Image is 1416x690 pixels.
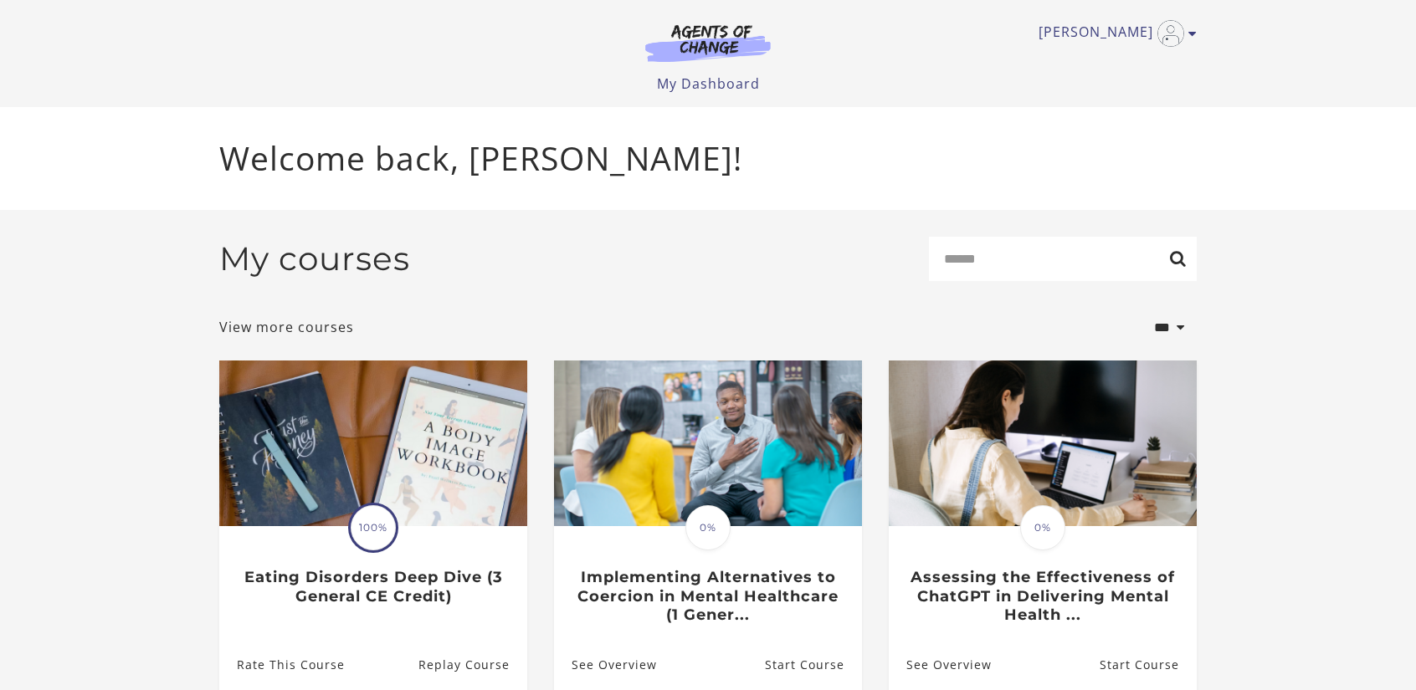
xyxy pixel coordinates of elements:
p: Welcome back, [PERSON_NAME]! [219,134,1197,183]
a: Toggle menu [1039,20,1188,47]
a: View more courses [219,317,354,337]
h3: Assessing the Effectiveness of ChatGPT in Delivering Mental Health ... [906,568,1178,625]
span: 0% [1020,505,1065,550]
h2: My courses [219,239,410,279]
h3: Eating Disorders Deep Dive (3 General CE Credit) [237,568,509,606]
span: 100% [351,505,396,550]
span: 0% [685,505,731,550]
h3: Implementing Alternatives to Coercion in Mental Healthcare (1 Gener... [572,568,844,625]
img: Agents of Change Logo [628,23,788,62]
a: My Dashboard [657,74,760,93]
